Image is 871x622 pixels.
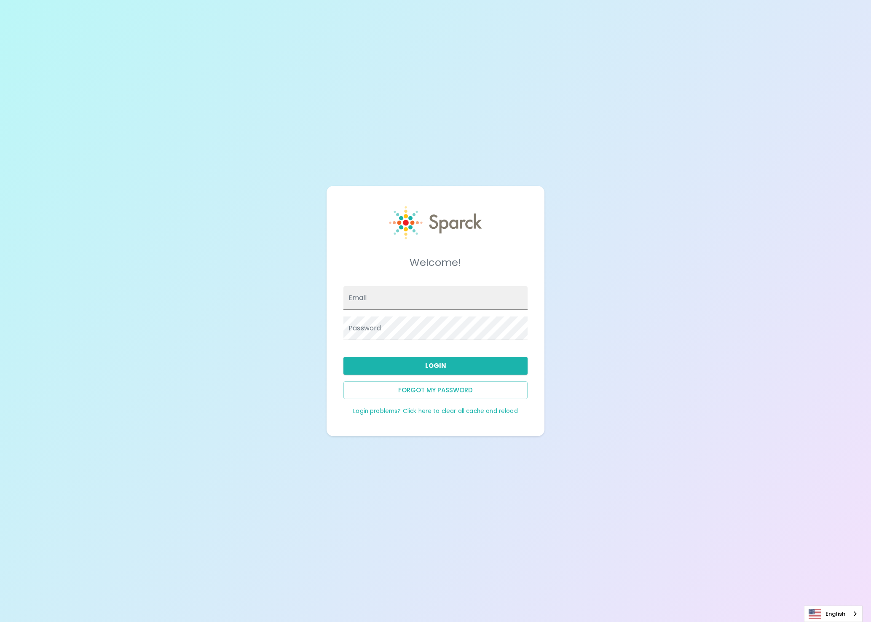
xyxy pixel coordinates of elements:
[804,606,863,622] aside: Language selected: English
[389,206,481,239] img: Sparck logo
[343,256,528,269] h5: Welcome!
[804,606,862,622] a: English
[343,381,528,399] button: Forgot my password
[804,606,863,622] div: Language
[343,357,528,375] button: Login
[353,407,517,415] a: Login problems? Click here to clear all cache and reload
